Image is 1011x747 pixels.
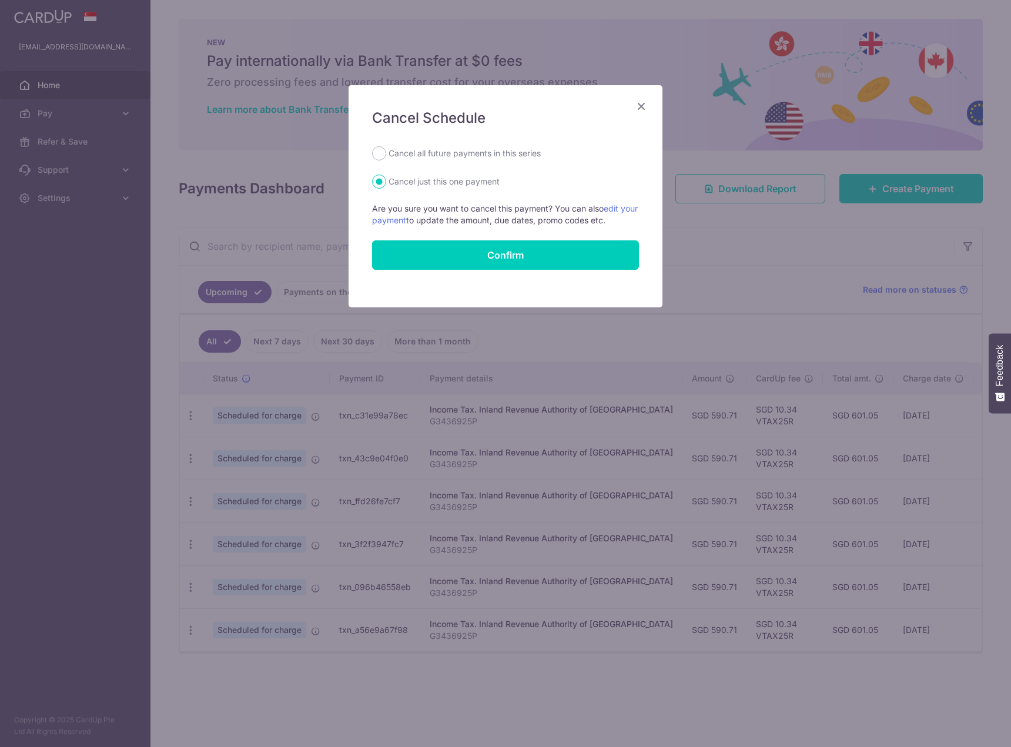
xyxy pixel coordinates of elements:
[389,175,500,189] label: Cancel just this one payment
[372,240,639,270] button: Confirm
[372,203,639,226] p: Are you sure you want to cancel this payment? You can also to update the amount, due dates, promo...
[989,333,1011,413] button: Feedback - Show survey
[634,99,648,113] button: Close
[372,109,639,128] h5: Cancel Schedule
[995,345,1005,386] span: Feedback
[389,146,541,160] label: Cancel all future payments in this series
[26,8,51,19] span: Help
